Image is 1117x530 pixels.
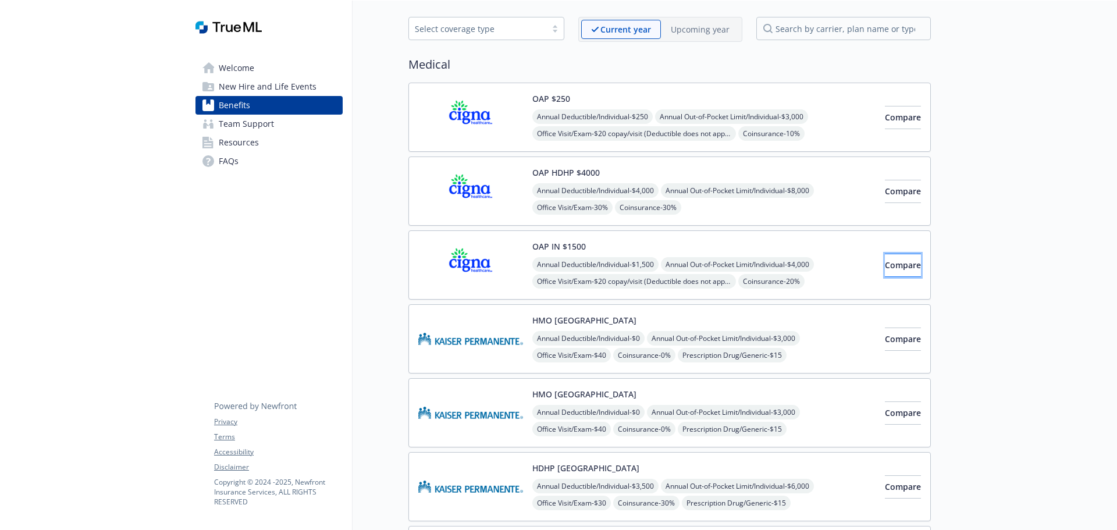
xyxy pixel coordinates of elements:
img: Kaiser Permanente Insurance Company carrier logo [418,314,523,364]
span: Office Visit/Exam - $20 copay/visit (Deductible does not apply) [532,126,736,141]
a: Welcome [195,59,343,77]
span: Prescription Drug/Generic - $15 [678,422,787,436]
a: Accessibility [214,447,342,457]
h2: Medical [408,56,931,73]
img: Kaiser Permanente Insurance Company carrier logo [418,462,523,511]
p: Current year [600,23,651,35]
a: Terms [214,432,342,442]
span: New Hire and Life Events [219,77,316,96]
button: OAP HDHP $4000 [532,166,600,179]
span: Annual Deductible/Individual - $0 [532,331,645,346]
span: Annual Deductible/Individual - $3,500 [532,479,659,493]
button: Compare [885,180,921,203]
span: Compare [885,407,921,418]
span: Benefits [219,96,250,115]
img: CIGNA carrier logo [418,93,523,142]
p: Copyright © 2024 - 2025 , Newfront Insurance Services, ALL RIGHTS RESERVED [214,477,342,507]
a: Team Support [195,115,343,133]
span: Coinsurance - 0% [613,422,675,436]
div: Select coverage type [415,23,540,35]
span: Coinsurance - 10% [738,126,805,141]
img: CIGNA carrier logo [418,240,523,290]
span: Office Visit/Exam - $30 [532,496,611,510]
span: Annual Out-of-Pocket Limit/Individual - $8,000 [661,183,814,198]
input: search by carrier, plan name or type [756,17,931,40]
button: HMO [GEOGRAPHIC_DATA] [532,314,636,326]
span: Annual Deductible/Individual - $1,500 [532,257,659,272]
span: Annual Deductible/Individual - $0 [532,405,645,419]
span: Resources [219,133,259,152]
img: CIGNA carrier logo [418,166,523,216]
p: Upcoming year [671,23,730,35]
span: Annual Deductible/Individual - $4,000 [532,183,659,198]
span: FAQs [219,152,239,170]
a: New Hire and Life Events [195,77,343,96]
span: Annual Out-of-Pocket Limit/Individual - $3,000 [655,109,808,124]
img: Kaiser Permanente Insurance Company carrier logo [418,388,523,437]
button: HMO [GEOGRAPHIC_DATA] [532,388,636,400]
a: Privacy [214,417,342,427]
a: FAQs [195,152,343,170]
span: Team Support [219,115,274,133]
span: Prescription Drug/Generic - $15 [678,348,787,362]
button: Compare [885,106,921,129]
a: Disclaimer [214,462,342,472]
span: Coinsurance - 20% [738,274,805,289]
span: Compare [885,112,921,123]
button: HDHP [GEOGRAPHIC_DATA] [532,462,639,474]
span: Annual Out-of-Pocket Limit/Individual - $4,000 [661,257,814,272]
button: Compare [885,254,921,277]
span: Annual Out-of-Pocket Limit/Individual - $3,000 [647,405,800,419]
button: Compare [885,328,921,351]
span: Annual Out-of-Pocket Limit/Individual - $6,000 [661,479,814,493]
span: Coinsurance - 0% [613,348,675,362]
button: OAP IN $1500 [532,240,586,252]
a: Benefits [195,96,343,115]
button: OAP $250 [532,93,570,105]
span: Office Visit/Exam - $40 [532,422,611,436]
span: Coinsurance - 30% [615,200,681,215]
span: Welcome [219,59,254,77]
span: Prescription Drug/Generic - $15 [682,496,791,510]
span: Annual Out-of-Pocket Limit/Individual - $3,000 [647,331,800,346]
span: Compare [885,259,921,271]
span: Office Visit/Exam - $40 [532,348,611,362]
a: Resources [195,133,343,152]
span: Coinsurance - 30% [613,496,680,510]
span: Compare [885,186,921,197]
span: Office Visit/Exam - $20 copay/visit (Deductible does not apply) [532,274,736,289]
span: Office Visit/Exam - 30% [532,200,613,215]
button: Compare [885,401,921,425]
span: Annual Deductible/Individual - $250 [532,109,653,124]
span: Compare [885,481,921,492]
span: Compare [885,333,921,344]
button: Compare [885,475,921,499]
